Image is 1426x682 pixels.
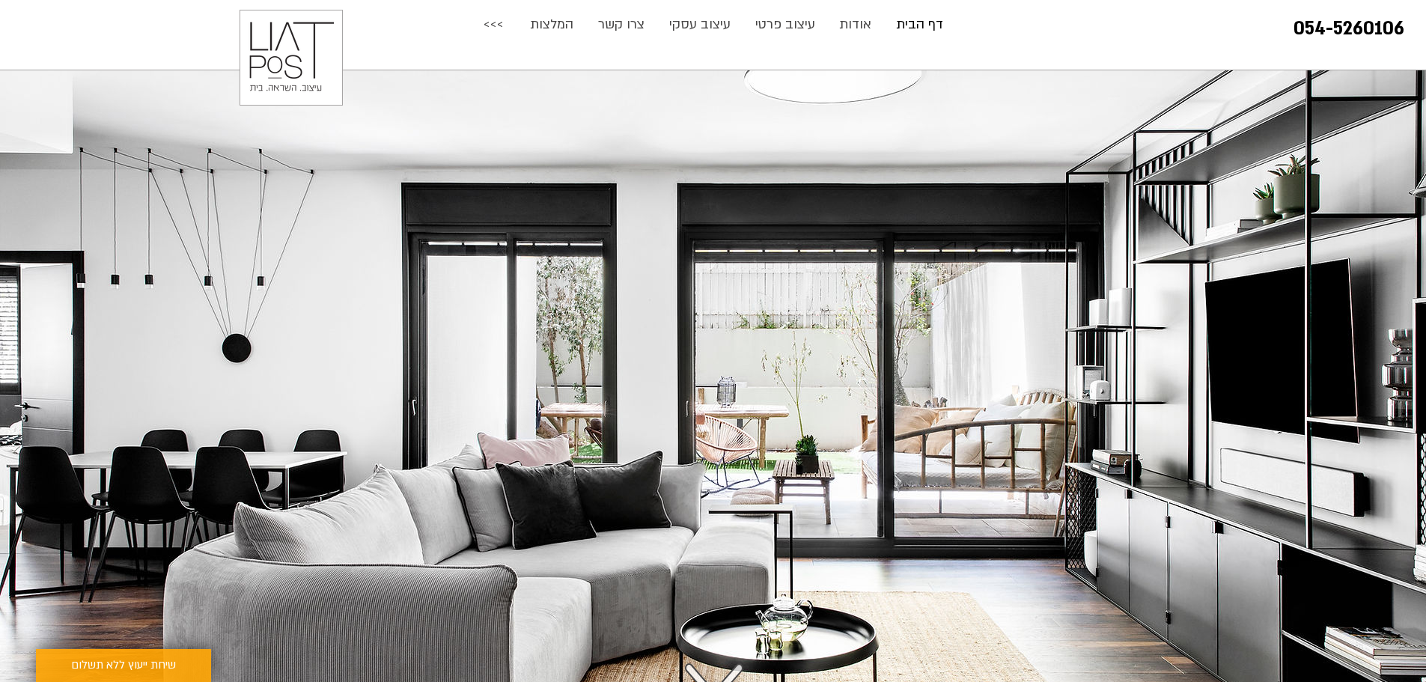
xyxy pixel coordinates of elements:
a: המלצות [518,10,586,40]
nav: אתר [467,10,959,40]
p: אודות [832,10,879,40]
p: >>> [476,10,511,40]
a: עיצוב עסקי [657,10,743,40]
a: דף הבית [883,10,957,40]
a: צרו קשר [586,10,657,40]
a: שיחת ייעוץ ללא תשלום [36,649,211,682]
p: המלצות [522,10,581,40]
p: צרו קשר [591,10,652,40]
a: עיצוב פרטי [743,10,828,40]
span: שיחת ייעוץ ללא תשלום [71,657,176,675]
p: דף הבית [889,10,951,40]
a: 054-5260106 [1294,16,1404,41]
p: עיצוב עסקי [662,10,738,40]
a: אודות [828,10,883,40]
p: עיצוב פרטי [748,10,823,40]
